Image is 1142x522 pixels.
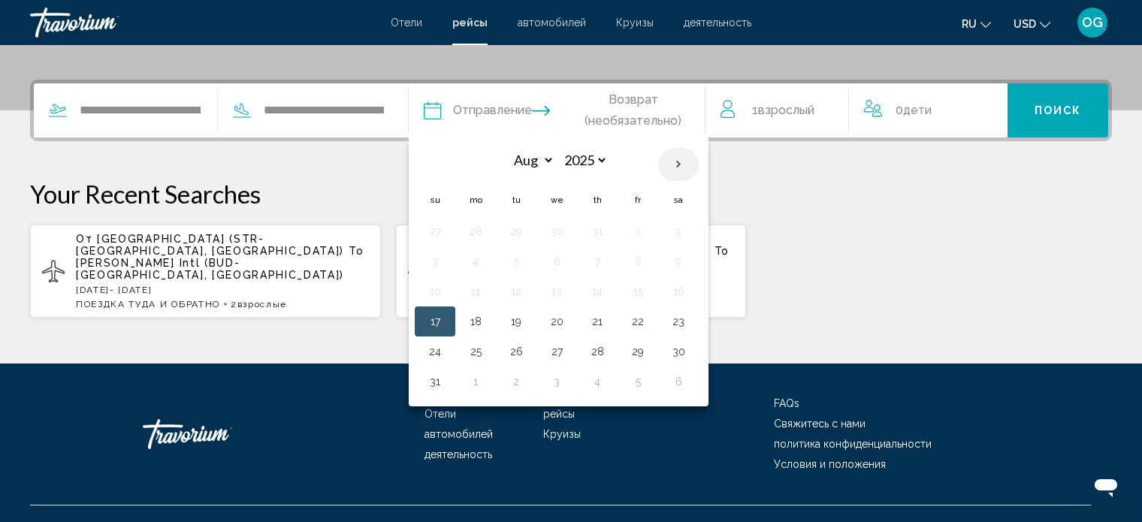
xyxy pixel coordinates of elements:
a: Свяжитесь с нами [774,418,866,430]
button: Day 27 [545,341,569,362]
a: деятельность [684,17,751,29]
span: To [715,245,730,257]
span: ПОЕЗДКА ТУДА И ОБРАТНО [76,299,220,309]
iframe: Schaltfläche zum Öffnen des Messaging-Fensters [1082,462,1130,510]
button: Day 2 [666,221,690,242]
button: Day 31 [585,221,609,242]
a: автомобилей [518,17,586,29]
button: Поиск [1008,83,1108,137]
a: Условия и положения [774,458,886,470]
button: Next month [658,147,699,182]
button: User Menu [1073,7,1112,38]
select: Select year [559,147,608,173]
button: Day 28 [464,221,488,242]
div: Search widget [34,83,1108,137]
button: От [GEOGRAPHIC_DATA] (STR-[GEOGRAPHIC_DATA], [GEOGRAPHIC_DATA]) To [PERSON_NAME] Intl (BUD-[GEOGR... [30,224,381,318]
a: Travorium [143,412,293,457]
button: Day 12 [504,281,528,302]
a: Отели [391,17,422,29]
button: Day 5 [626,371,650,392]
button: Change currency [1014,13,1050,35]
a: Круизы [543,428,581,440]
button: Day 30 [666,341,690,362]
a: политика конфиденциальности [774,438,932,450]
button: Return date [532,83,704,137]
button: Day 1 [626,221,650,242]
button: Day 4 [585,371,609,392]
a: Travorium [30,8,376,38]
a: рейсы [452,17,488,29]
button: Day 22 [626,311,650,332]
span: ru [962,18,977,30]
button: Day 3 [545,371,569,392]
p: [DATE] - [DATE] [76,285,369,295]
span: 1 [752,100,814,121]
button: Day 23 [666,311,690,332]
button: Day 5 [504,251,528,272]
button: Day 31 [423,371,447,392]
button: Day 11 [464,281,488,302]
span: 2 [231,299,287,309]
button: Day 19 [504,311,528,332]
span: [PERSON_NAME] Intl (BUD-[GEOGRAPHIC_DATA], [GEOGRAPHIC_DATA]) [76,257,344,281]
button: Day 27 [423,221,447,242]
button: Day 8 [626,251,650,272]
a: FAQs [774,397,799,409]
button: Day 6 [545,251,569,272]
button: Day 20 [545,311,569,332]
button: От EuroAirport (MLH-[GEOGRAPHIC_DATA] [GEOGRAPHIC_DATA], [GEOGRAPHIC_DATA]) To [PERSON_NAME] Intl... [396,224,747,318]
a: рейсы [543,408,575,420]
button: Day 18 [464,311,488,332]
button: Day 15 [626,281,650,302]
button: Day 9 [666,251,690,272]
span: Взрослые [237,299,287,309]
span: Дети [903,103,932,117]
button: Day 29 [626,341,650,362]
span: Поиск [1035,105,1082,117]
button: Day 10 [423,281,447,302]
a: автомобилей [424,428,493,440]
button: Day 13 [545,281,569,302]
button: Day 25 [464,341,488,362]
p: Your Recent Searches [30,179,1112,209]
select: Select month [506,147,554,173]
span: To [349,245,364,257]
span: USD [1014,18,1036,30]
button: Day 4 [464,251,488,272]
button: Day 29 [504,221,528,242]
span: OG [1082,15,1103,30]
a: Отели [424,408,456,420]
button: Day 26 [504,341,528,362]
button: Day 7 [585,251,609,272]
a: Круизы [616,17,654,29]
button: Depart date [424,83,532,137]
button: Day 3 [423,251,447,272]
span: [GEOGRAPHIC_DATA] (STR-[GEOGRAPHIC_DATA], [GEOGRAPHIC_DATA]) [76,233,344,257]
button: Day 28 [585,341,609,362]
button: Change language [962,13,991,35]
button: Day 24 [423,341,447,362]
span: Возврат (необязательно) [561,89,704,131]
button: Day 6 [666,371,690,392]
button: Day 17 [423,311,447,332]
button: Travelers: 1 adult, 0 children [705,83,1008,137]
button: Day 16 [666,281,690,302]
button: Day 2 [504,371,528,392]
button: Day 21 [585,311,609,332]
a: деятельность [424,448,492,460]
button: Day 14 [585,281,609,302]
